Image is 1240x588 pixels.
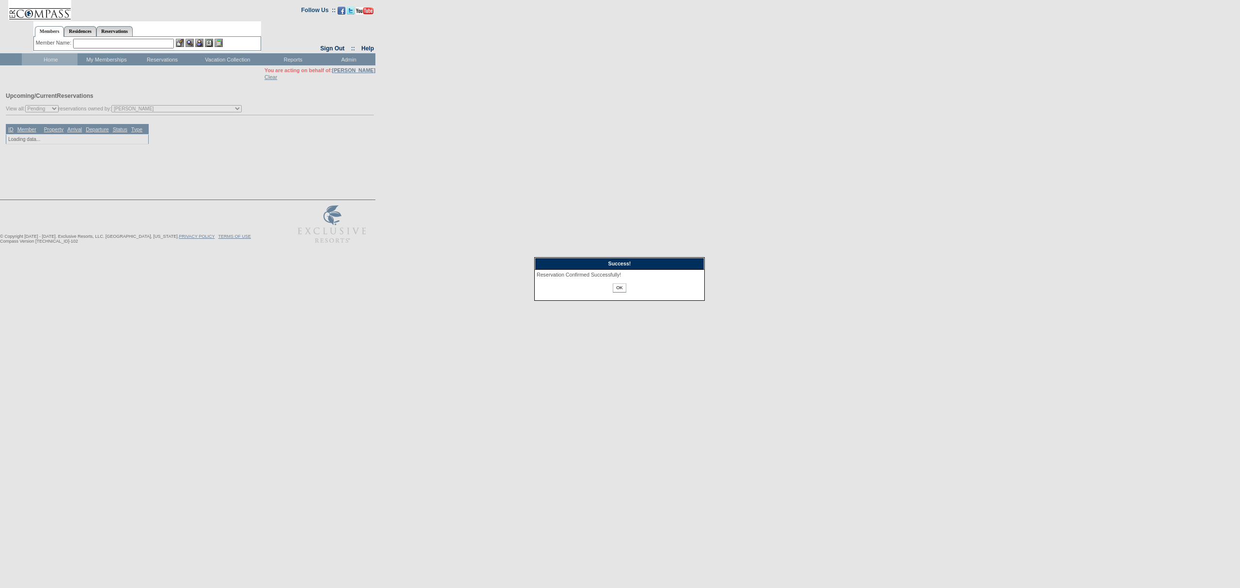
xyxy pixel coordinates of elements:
a: Reservations [96,26,133,36]
img: Reservations [205,39,213,47]
a: Become our fan on Facebook [338,10,345,15]
img: View [186,39,194,47]
a: Residences [64,26,96,36]
a: Sign Out [320,45,344,52]
span: :: [351,45,355,52]
a: Follow us on Twitter [347,10,355,15]
img: Follow us on Twitter [347,7,355,15]
img: b_edit.gif [176,39,184,47]
img: Subscribe to our YouTube Channel [356,7,373,15]
img: Impersonate [195,39,203,47]
div: Reservation Confirmed Successfully! [537,272,702,278]
div: Member Name: [36,39,73,47]
a: Members [35,26,64,37]
input: OK [613,283,626,293]
img: Become our fan on Facebook [338,7,345,15]
div: Success! [535,258,704,270]
td: Follow Us :: [301,6,336,17]
a: Help [361,45,374,52]
a: Subscribe to our YouTube Channel [356,10,373,15]
img: b_calculator.gif [215,39,223,47]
